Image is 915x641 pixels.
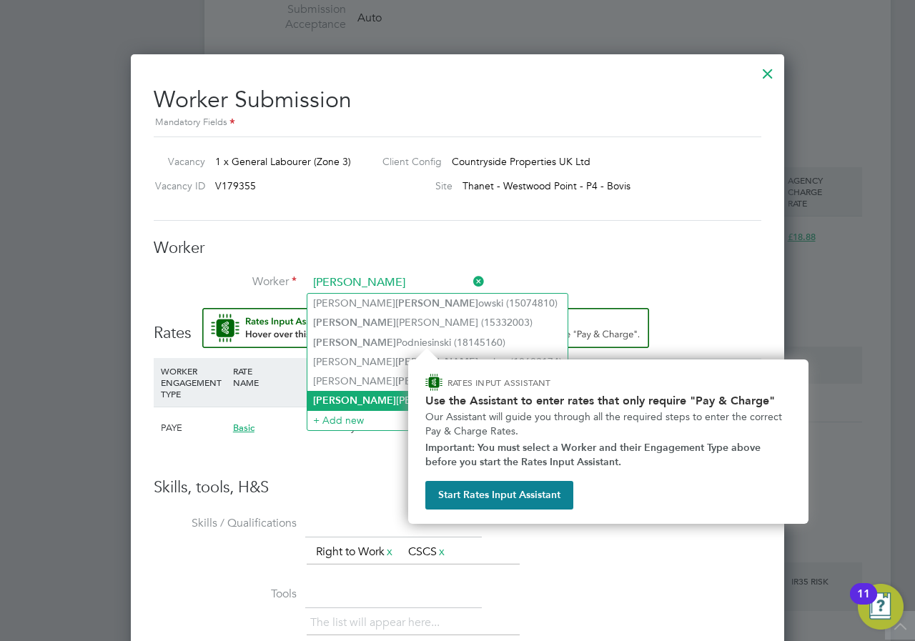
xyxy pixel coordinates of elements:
[154,477,761,498] h3: Skills, tools, H&S
[313,394,396,407] b: [PERSON_NAME]
[385,542,395,561] a: x
[425,394,791,407] h2: Use the Assistant to enter rates that only require "Pay & Charge"
[313,337,396,349] b: [PERSON_NAME]
[402,542,452,562] li: CSCS
[371,155,442,168] label: Client Config
[313,317,396,329] b: [PERSON_NAME]
[858,584,904,630] button: Open Resource Center, 11 new notifications
[154,587,297,602] label: Tools
[154,308,761,344] h3: Rates
[307,352,568,372] li: [PERSON_NAME] auskas (18603174)
[307,313,568,332] li: [PERSON_NAME] (15332003)
[686,358,758,407] div: AGENCY CHARGE RATE
[395,356,478,368] b: [PERSON_NAME]
[154,74,761,131] h2: Worker Submission
[408,359,808,524] div: How to input Rates that only require Pay & Charge
[307,410,568,429] li: + Add new
[307,294,568,313] li: [PERSON_NAME] owski (15074810)
[148,179,205,192] label: Vacancy ID
[437,542,447,561] a: x
[215,155,351,168] span: 1 x General Labourer (Zone 3)
[307,391,568,410] li: [PERSON_NAME] (18918479)
[395,375,478,387] b: [PERSON_NAME]
[310,613,445,632] li: The list will appear here...
[154,115,761,131] div: Mandatory Fields
[307,372,568,391] li: [PERSON_NAME] ec (16241795)
[425,410,791,438] p: Our Assistant will guide you through all the required steps to enter the correct Pay & Charge Rates.
[202,308,649,348] button: Rate Assistant
[452,155,590,168] span: Countryside Properties UK Ltd
[148,155,205,168] label: Vacancy
[425,374,442,391] img: ENGAGE Assistant Icon
[229,358,325,395] div: RATE NAME
[154,516,297,531] label: Skills / Qualifications
[425,481,573,510] button: Start Rates Input Assistant
[857,594,870,612] div: 11
[463,179,630,192] span: Thanet - Westwood Point - P4 - Bovis
[542,358,614,395] div: EMPLOYER COST
[157,358,229,407] div: WORKER ENGAGEMENT TYPE
[310,542,400,562] li: Right to Work
[157,407,229,449] div: PAYE
[154,238,761,259] h3: Worker
[613,358,686,395] div: AGENCY MARKUP
[307,333,568,352] li: Podniesinski (18145160)
[371,179,452,192] label: Site
[447,377,627,389] p: RATES INPUT ASSISTANT
[425,442,763,468] strong: Important: You must select a Worker and their Engagement Type above before you start the Rates In...
[308,272,485,294] input: Search for...
[154,274,297,289] label: Worker
[215,179,256,192] span: V179355
[233,422,254,434] span: Basic
[395,297,478,309] b: [PERSON_NAME]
